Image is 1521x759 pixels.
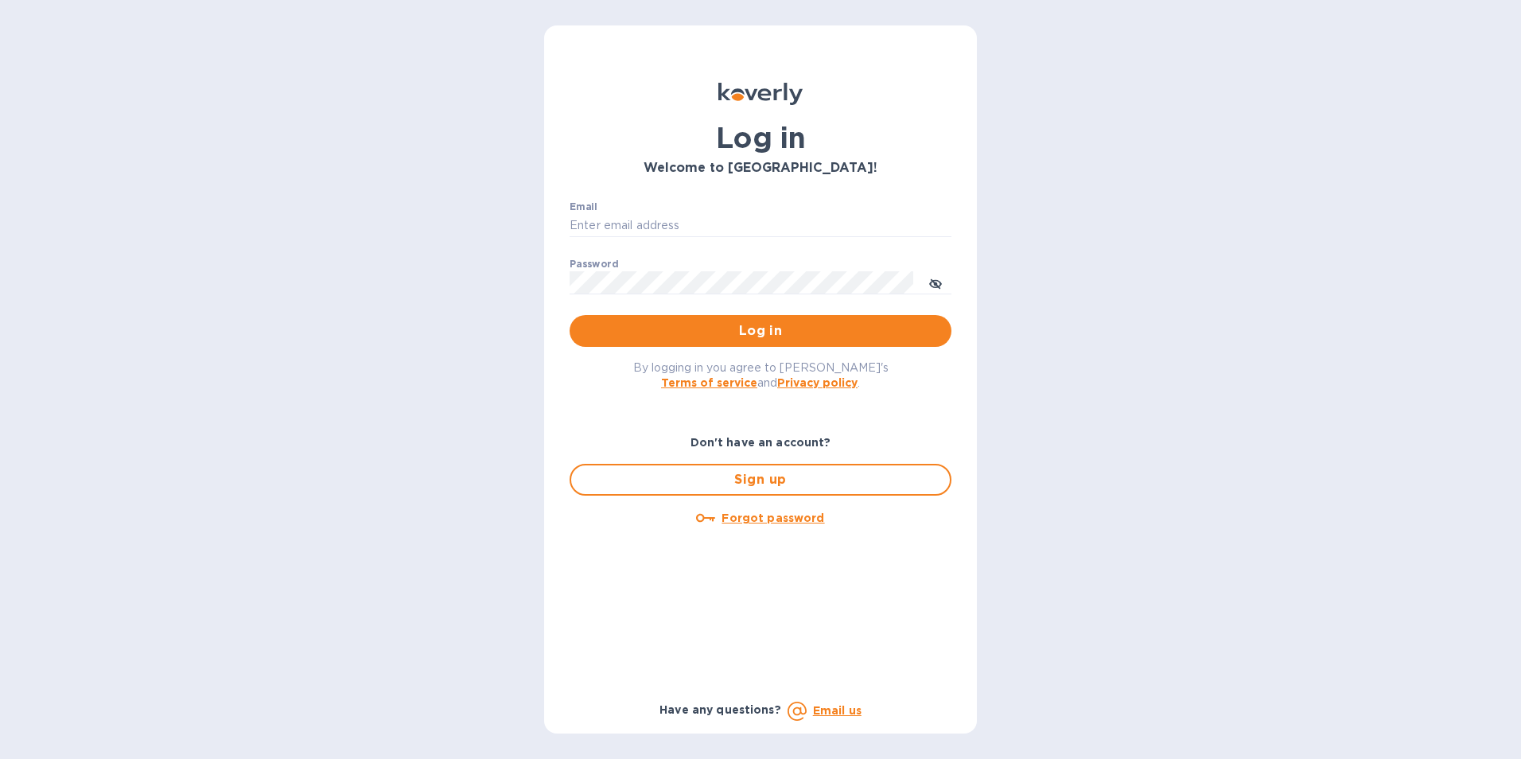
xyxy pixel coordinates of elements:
[920,267,951,298] button: toggle password visibility
[633,361,889,389] span: By logging in you agree to [PERSON_NAME]'s and .
[690,436,831,449] b: Don't have an account?
[661,376,757,389] a: Terms of service
[570,121,951,154] h1: Log in
[722,512,824,524] u: Forgot password
[718,83,803,105] img: Koverly
[570,202,597,212] label: Email
[813,704,862,717] a: Email us
[570,464,951,496] button: Sign up
[570,315,951,347] button: Log in
[570,259,618,269] label: Password
[777,376,858,389] a: Privacy policy
[570,161,951,176] h3: Welcome to [GEOGRAPHIC_DATA]!
[584,470,937,489] span: Sign up
[582,321,939,341] span: Log in
[659,703,781,716] b: Have any questions?
[570,214,951,238] input: Enter email address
